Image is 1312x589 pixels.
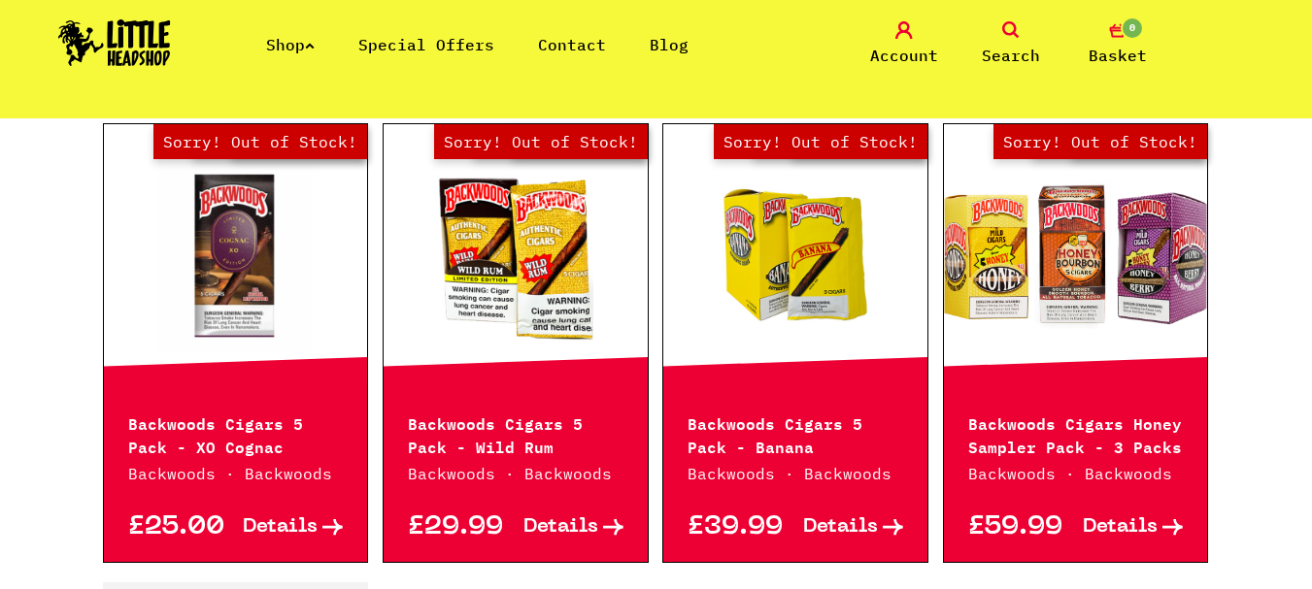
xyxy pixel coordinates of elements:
[1069,21,1166,67] a: 0 Basket
[993,124,1207,159] span: Sorry! Out of Stock!
[714,124,927,159] span: Sorry! Out of Stock!
[1121,16,1144,40] span: 0
[944,158,1208,352] a: Out of Stock Hurry! Low Stock Sorry! Out of Stock!
[1076,517,1184,538] a: Details
[1083,517,1158,538] span: Details
[982,44,1040,67] span: Search
[243,517,318,538] span: Details
[795,517,903,538] a: Details
[538,35,606,54] a: Contact
[358,35,494,54] a: Special Offers
[688,410,903,457] p: Backwoods Cigars 5 Pack - Banana
[962,21,1060,67] a: Search
[516,517,623,538] a: Details
[128,410,344,457] p: Backwoods Cigars 5 Pack - XO Cognac
[803,517,878,538] span: Details
[434,124,648,159] span: Sorry! Out of Stock!
[266,35,315,54] a: Shop
[408,410,623,457] p: Backwoods Cigars 5 Pack - Wild Rum
[688,462,903,485] p: Backwoods · Backwoods
[128,517,236,538] p: £25.00
[650,35,689,54] a: Blog
[663,158,927,352] a: Out of Stock Hurry! Low Stock Sorry! Out of Stock!
[1089,44,1147,67] span: Basket
[968,517,1076,538] p: £59.99
[870,44,938,67] span: Account
[523,517,598,538] span: Details
[688,517,795,538] p: £39.99
[968,462,1184,485] p: Backwoods · Backwoods
[968,410,1184,457] p: Backwoods Cigars Honey Sampler Pack - 3 Packs
[408,462,623,485] p: Backwoods · Backwoods
[128,462,344,485] p: Backwoods · Backwoods
[58,19,171,66] img: Little Head Shop Logo
[153,124,367,159] span: Sorry! Out of Stock!
[384,158,648,352] a: Out of Stock Hurry! Low Stock Sorry! Out of Stock!
[235,517,343,538] a: Details
[408,517,516,538] p: £29.99
[104,158,368,352] a: Out of Stock Hurry! Low Stock Sorry! Out of Stock!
